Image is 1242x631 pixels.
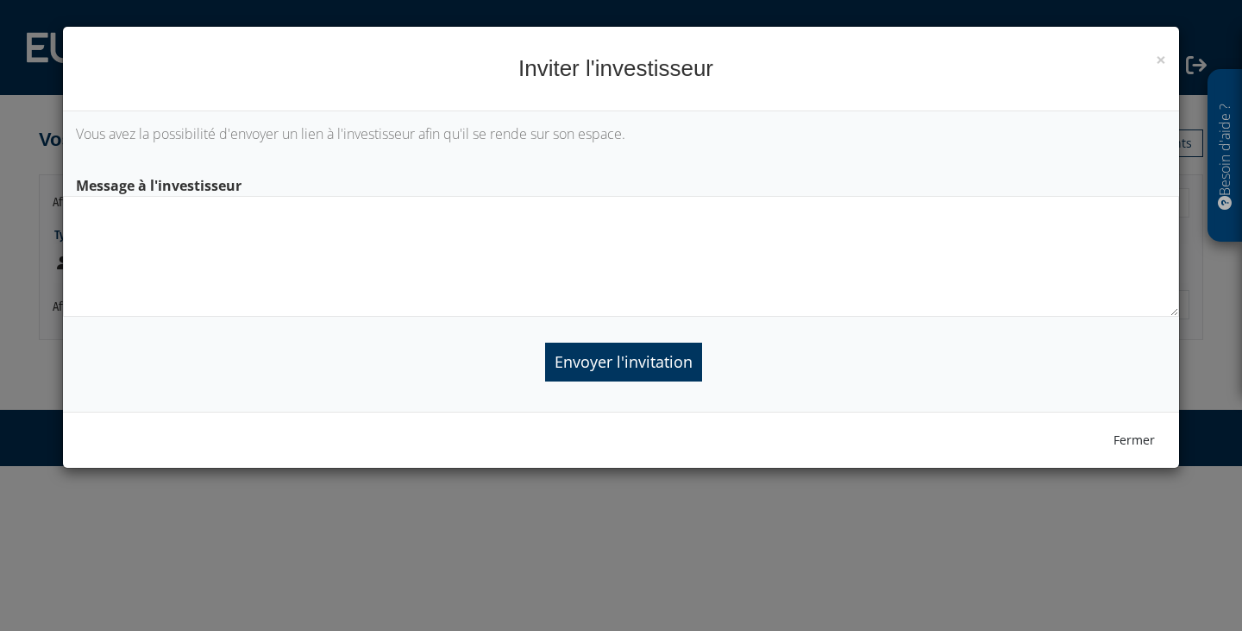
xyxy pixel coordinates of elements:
h4: Inviter l'investisseur [76,53,1166,85]
label: Message à l'investisseur [63,170,1179,196]
input: Envoyer l'invitation [545,343,702,382]
button: Fermer [1102,426,1166,455]
span: × [1156,47,1166,72]
p: Besoin d'aide ? [1215,79,1235,234]
p: Vous avez la possibilité d'envoyer un lien à l'investisseur afin qu'il se rende sur son espace. [76,124,1166,144]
